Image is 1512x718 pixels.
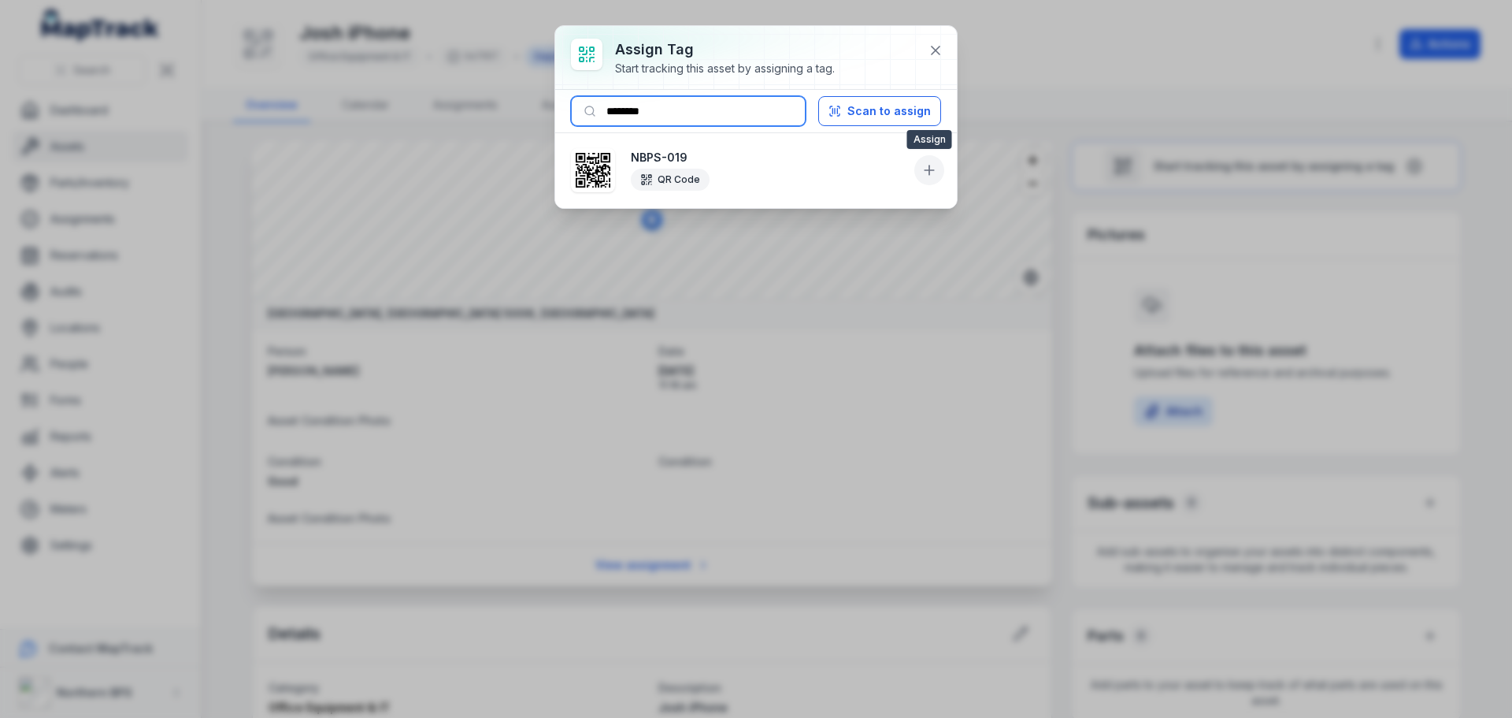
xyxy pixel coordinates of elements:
h3: Assign tag [615,39,835,61]
span: Assign [907,130,952,149]
div: QR Code [631,169,710,191]
button: Scan to assign [818,96,941,126]
strong: NBPS-019 [631,150,908,166]
div: Start tracking this asset by assigning a tag. [615,61,835,76]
